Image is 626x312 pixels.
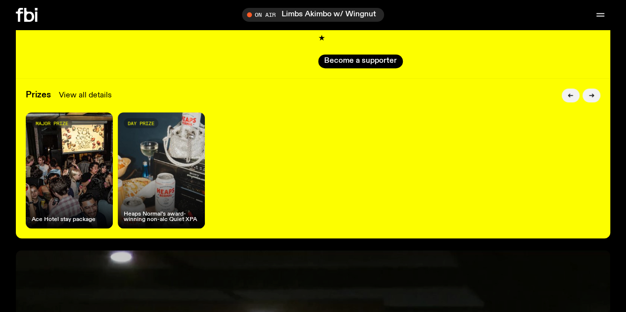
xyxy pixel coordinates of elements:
[59,89,112,101] a: View all details
[242,8,384,22] button: On AirLimbs Akimbo w/ Wingnut
[32,217,96,223] h4: Ace Hotel stay package
[128,121,154,126] span: day prize
[36,121,68,126] span: major prize
[318,54,403,68] button: Become a supporter
[26,91,51,99] h3: Prizes
[124,212,199,223] h4: Heaps Normal's award-winning non-alc Quiet XPA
